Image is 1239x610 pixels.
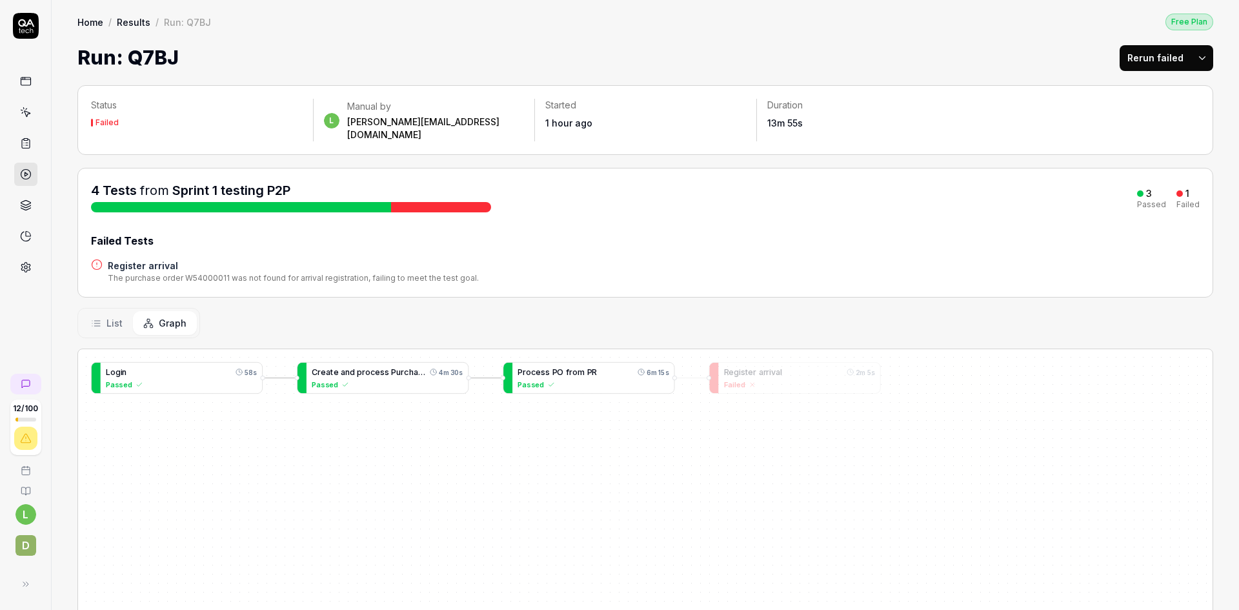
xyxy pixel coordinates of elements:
[106,316,123,330] span: List
[566,367,570,377] span: f
[380,367,385,377] span: s
[312,367,317,377] span: C
[345,367,350,377] span: n
[1137,201,1166,208] div: Passed
[503,362,674,394] a: ProcessPOfromPR6m 15sPassed
[15,504,36,525] span: l
[767,117,803,128] time: 13m 55s
[404,367,409,377] span: c
[108,272,479,284] div: The purchase order W54000011 was not found for arrival registration, failing to meet the test goal.
[5,455,46,476] a: Book a call with us
[5,525,46,558] button: D
[709,362,881,394] a: Registerarrival2m 5sFailed
[523,367,526,377] span: r
[592,367,597,377] span: R
[321,367,326,377] span: e
[91,233,1200,249] div: Failed Tests
[122,367,126,377] span: n
[370,367,376,377] span: c
[159,316,186,330] span: Graph
[385,367,389,377] span: s
[81,311,133,335] button: List
[91,362,263,394] a: Login58sPassed
[578,367,585,377] span: m
[357,367,362,377] span: p
[110,367,116,377] span: o
[1176,201,1200,208] div: Failed
[347,116,525,141] div: [PERSON_NAME][EMAIL_ADDRESS][DOMAIN_NAME]
[15,535,36,556] span: D
[5,476,46,496] a: Documentation
[763,367,767,377] span: r
[375,367,380,377] span: e
[133,311,197,335] button: Graph
[531,367,536,377] span: c
[587,367,592,377] span: P
[312,379,338,390] span: Passed
[545,117,592,128] time: 1 hour ago
[326,367,330,377] span: a
[347,100,525,113] div: Manual by
[647,367,669,377] time: 6m 15s
[414,367,425,377] span: a
[724,367,729,377] span: R
[172,183,290,198] a: Sprint 1 testing P2P
[106,367,110,377] span: L
[729,367,734,377] span: e
[392,367,397,377] span: P
[140,183,169,198] span: from
[13,405,38,412] span: 12 / 100
[91,99,303,112] p: Status
[365,367,370,377] span: o
[1120,45,1191,71] button: Rerun failed
[362,367,365,377] span: r
[106,379,132,390] span: Passed
[771,367,776,377] span: v
[156,15,159,28] div: /
[330,367,334,377] span: t
[518,367,523,377] span: P
[753,367,756,377] span: r
[10,374,41,394] a: New conversation
[749,367,754,377] span: e
[108,259,479,272] a: Register arrival
[569,367,572,377] span: r
[297,362,468,394] a: CreateandprocessPurchase4m 30sPassed
[341,367,345,377] span: a
[117,15,150,28] a: Results
[545,367,550,377] span: s
[116,367,121,377] span: g
[334,367,339,377] span: e
[108,15,112,28] div: /
[1146,188,1152,199] div: 3
[545,99,746,112] p: Started
[439,367,463,377] time: 4m 30s
[526,367,531,377] span: o
[759,367,763,377] span: a
[745,367,749,377] span: t
[245,367,257,377] time: 58s
[724,379,745,390] span: Failed
[739,367,741,377] span: i
[767,367,770,377] span: r
[401,367,404,377] span: r
[409,367,414,377] span: h
[572,367,578,377] span: o
[1165,14,1213,30] div: Free Plan
[91,183,137,198] span: 4 Tests
[1165,13,1213,30] button: Free Plan
[121,367,123,377] span: i
[396,367,401,377] span: u
[776,367,780,377] span: a
[317,367,321,377] span: r
[734,367,739,377] span: g
[96,119,119,127] div: Failed
[536,367,541,377] span: e
[77,43,179,72] h1: Run: Q7BJ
